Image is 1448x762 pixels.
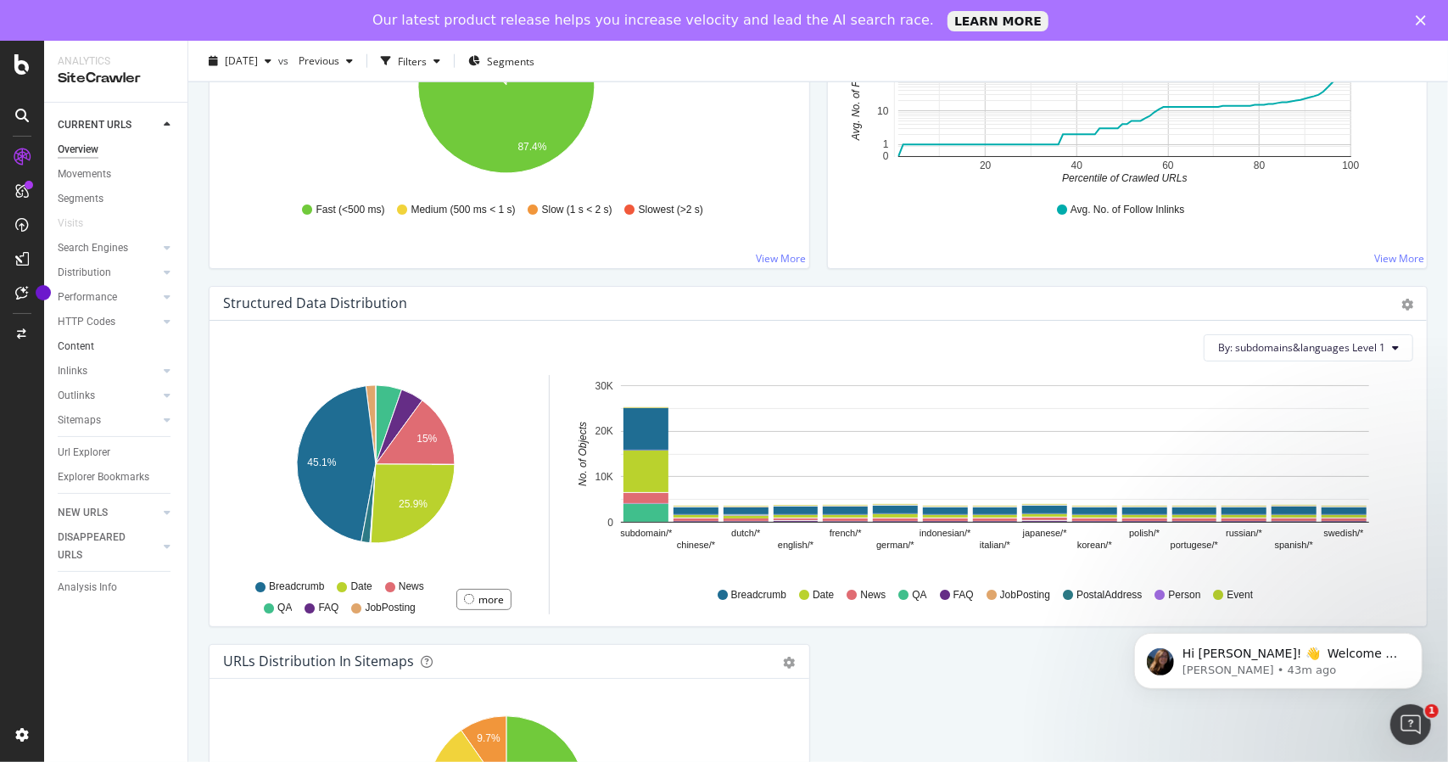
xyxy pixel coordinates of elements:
text: 87.4% [518,141,547,153]
span: Slowest (>2 s) [639,203,703,217]
div: SiteCrawler [58,69,174,88]
a: DISAPPEARED URLS [58,529,159,564]
button: [DATE] [202,48,278,75]
div: Movements [58,165,111,183]
button: Previous [292,48,360,75]
a: Analysis Info [58,579,176,597]
iframe: Intercom notifications message [1109,597,1448,716]
span: Slow (1 s < 2 s) [542,203,612,217]
span: vs [278,53,292,68]
text: 10K [595,471,613,483]
text: 100 [1342,160,1359,171]
div: DISAPPEARED URLS [58,529,143,564]
text: 9.7% [477,732,500,744]
text: 20K [595,425,613,437]
button: By: subdomains&languages Level 1 [1204,334,1413,361]
text: chinese/* [677,540,716,550]
button: Filters [374,48,447,75]
a: Inlinks [58,362,159,380]
span: Medium (500 ms < 1 s) [411,203,516,217]
text: No. of Objects [577,422,589,486]
div: Analytics [58,54,174,69]
svg: A chart. [570,375,1401,572]
a: Performance [58,289,159,306]
div: Filters [398,53,427,68]
div: URLs Distribution in Sitemaps [223,653,414,670]
span: Avg. No. of Follow Inlinks [1071,203,1185,217]
div: CURRENT URLS [58,116,131,134]
a: HTTP Codes [58,313,159,331]
text: 0 [607,517,613,529]
a: Movements [58,165,176,183]
a: View More [1374,251,1424,266]
span: Date [351,580,372,594]
a: Overview [58,141,176,159]
span: JobPosting [1000,588,1050,602]
text: korean/* [1077,540,1113,550]
div: Url Explorer [58,444,110,462]
span: 2025 Aug. 8th [225,53,258,68]
text: 10 [877,105,889,117]
text: 1 [882,138,888,150]
a: Segments [58,190,176,208]
div: Close [1416,15,1433,25]
span: By: subdomains&languages Level 1 [1218,340,1385,355]
text: 40 [1071,160,1082,171]
text: 25.9% [399,498,428,510]
text: english/* [778,540,814,550]
a: LEARN MORE [948,11,1048,31]
a: NEW URLS [58,504,159,522]
span: Fast (<500 ms) [316,203,385,217]
div: Tooltip anchor [36,285,51,300]
text: subdomain/* [620,528,673,538]
div: Analysis Info [58,579,117,597]
div: Content [58,338,94,356]
a: Search Engines [58,239,159,257]
text: 100 [871,71,888,83]
text: Percentile of Crawled URLs [1062,173,1187,185]
button: Segments [461,48,541,75]
div: Visits [58,215,83,233]
text: swedish/* [1324,528,1365,538]
text: spanish/* [1275,540,1314,550]
span: News [399,580,424,594]
a: View More [757,251,807,266]
a: Url Explorer [58,444,176,462]
div: Explorer Bookmarks [58,468,149,486]
div: Outlinks [58,387,95,405]
text: 15% [417,433,437,445]
div: gear [784,657,796,669]
a: Content [58,338,176,356]
text: 60 [1162,160,1174,171]
text: japanese/* [1022,528,1068,538]
text: italian/* [980,540,1011,550]
span: QA [277,601,292,615]
span: Breadcrumb [731,588,786,602]
div: Sitemaps [58,412,101,429]
text: 80 [1254,160,1266,171]
iframe: Intercom live chat [1390,704,1431,745]
div: gear [1401,299,1413,311]
text: 45.1% [307,457,336,468]
text: 20 [980,160,992,171]
text: 30K [595,380,613,392]
span: Segments [487,53,534,68]
div: Segments [58,190,103,208]
svg: A chart. [227,375,524,572]
span: Breadcrumb [269,580,324,594]
span: QA [912,588,926,602]
div: Inlinks [58,362,87,380]
span: News [860,588,886,602]
a: Visits [58,215,100,233]
span: Previous [292,53,339,68]
text: dutch/* [731,528,761,538]
text: french/* [830,528,863,538]
a: CURRENT URLS [58,116,159,134]
text: Avg. No. of Follow Inlinks [850,26,862,142]
span: Person [1169,588,1201,602]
